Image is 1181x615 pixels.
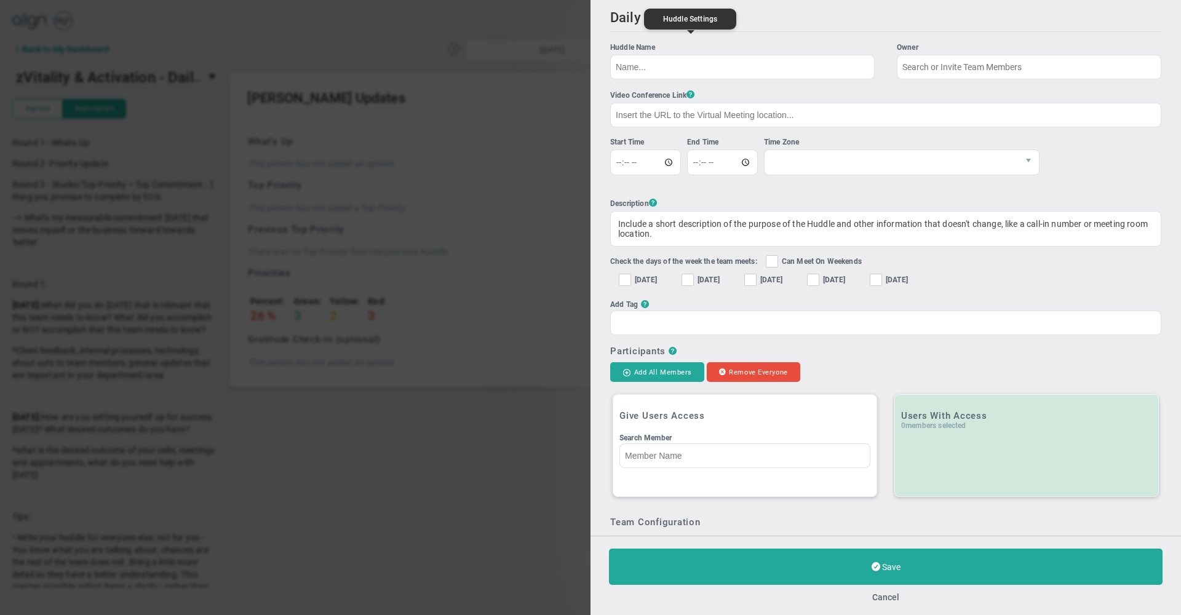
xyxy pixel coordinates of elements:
div: Huddle Name [610,42,875,54]
input: Search Member [619,443,870,468]
button: Save [609,549,1163,585]
div: Include a short description of the purpose of the Huddle and other information that doesn't chang... [610,211,1161,247]
input: Meeting Start Time [610,149,681,175]
button: Remove Everyone [707,362,800,382]
div: Time Zone [764,137,1040,148]
div: Add Tag [610,299,638,311]
div: Video Conference Link [610,89,1161,101]
span: Can Meet On Weekends [782,255,862,269]
span: [DATE] [823,274,845,288]
h5: members selected [901,421,1152,430]
div: Search Member [619,434,870,442]
div: Huddle Settings [650,15,730,23]
input: Add Tag [641,311,669,333]
div: End Time [687,137,761,148]
h3: Give Users Access [619,410,870,421]
input: Huddle Name Owner [610,55,875,79]
button: Add All Members [610,362,704,382]
h3: Team Configuration [610,517,1161,528]
span: 0 [901,421,905,430]
span: [DATE] [886,274,908,288]
span: [DATE] [698,274,720,288]
span: [DATE] [635,274,657,288]
div: Description [610,197,1161,210]
input: Meeting End Time [687,149,758,175]
h3: Users With Access [901,410,1152,421]
div: Start Time [610,137,684,148]
div: Participants [610,346,666,357]
span: [DATE] [760,274,782,288]
input: Owner [897,55,1161,79]
span: Save [882,562,901,572]
button: Cancel [872,592,899,602]
div: Owner [897,42,1161,54]
span: Daily Huddle [610,10,688,25]
input: Insert the URL to the Virtual Meeting location... [610,103,1161,127]
label: Check the days of the week the team meets: [610,256,757,269]
span: select [1018,150,1039,175]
